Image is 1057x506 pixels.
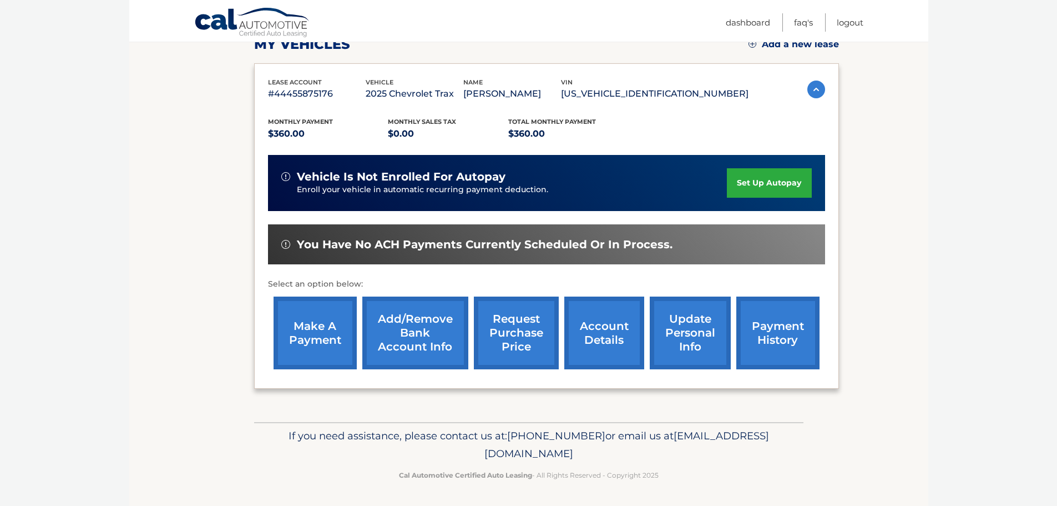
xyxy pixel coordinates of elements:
[749,40,756,48] img: add.svg
[268,78,322,86] span: lease account
[727,168,811,198] a: set up autopay
[463,78,483,86] span: name
[194,7,311,39] a: Cal Automotive
[508,118,596,126] span: Total Monthly Payment
[736,297,820,369] a: payment history
[794,13,813,32] a: FAQ's
[297,238,672,252] span: You have no ACH payments currently scheduled or in process.
[507,429,605,442] span: [PHONE_NUMBER]
[261,469,796,481] p: - All Rights Reserved - Copyright 2025
[366,86,463,102] p: 2025 Chevrolet Trax
[362,297,468,369] a: Add/Remove bank account info
[281,172,290,181] img: alert-white.svg
[274,297,357,369] a: make a payment
[388,126,508,142] p: $0.00
[261,427,796,463] p: If you need assistance, please contact us at: or email us at
[564,297,644,369] a: account details
[297,184,727,196] p: Enroll your vehicle in automatic recurring payment deduction.
[268,118,333,126] span: Monthly Payment
[399,471,532,479] strong: Cal Automotive Certified Auto Leasing
[297,170,505,184] span: vehicle is not enrolled for autopay
[650,297,731,369] a: update personal info
[837,13,863,32] a: Logout
[268,278,825,291] p: Select an option below:
[474,297,559,369] a: request purchase price
[807,81,825,98] img: accordion-active.svg
[254,36,350,53] h2: my vehicles
[366,78,393,86] span: vehicle
[561,86,749,102] p: [US_VEHICLE_IDENTIFICATION_NUMBER]
[463,86,561,102] p: [PERSON_NAME]
[561,78,573,86] span: vin
[508,126,629,142] p: $360.00
[749,39,839,50] a: Add a new lease
[268,86,366,102] p: #44455875176
[726,13,770,32] a: Dashboard
[281,240,290,249] img: alert-white.svg
[388,118,456,126] span: Monthly sales Tax
[268,126,388,142] p: $360.00
[484,429,769,460] span: [EMAIL_ADDRESS][DOMAIN_NAME]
